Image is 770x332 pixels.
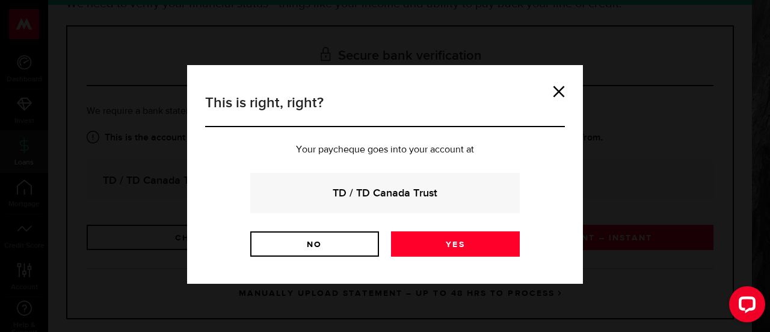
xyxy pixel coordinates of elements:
[719,281,770,332] iframe: LiveChat chat widget
[205,145,565,155] p: Your paycheque goes into your account at
[391,231,520,257] a: Yes
[266,185,504,201] strong: TD / TD Canada Trust
[250,231,379,257] a: No
[205,92,565,127] h3: This is right, right?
